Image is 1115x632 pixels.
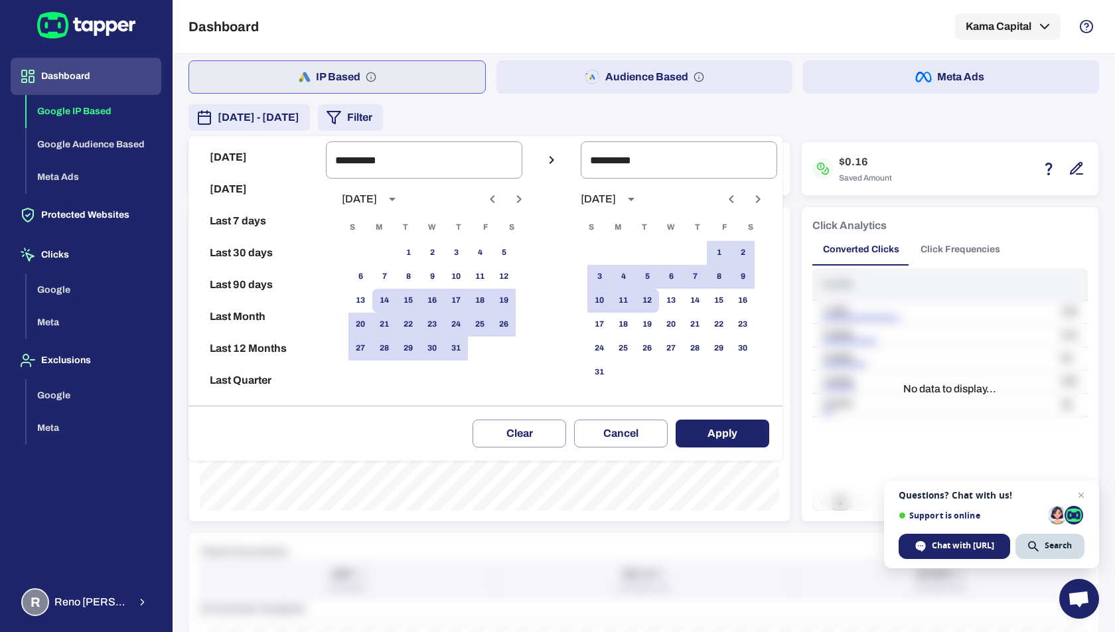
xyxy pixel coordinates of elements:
button: 26 [635,337,659,360]
button: 23 [420,313,444,337]
button: Previous month [720,188,743,210]
button: 19 [492,289,516,313]
button: 4 [611,265,635,289]
button: 29 [396,337,420,360]
span: Thursday [686,214,709,241]
button: 27 [659,337,683,360]
button: 30 [420,337,444,360]
button: 13 [348,289,372,313]
button: 21 [372,313,396,337]
a: Open chat [1059,579,1099,619]
button: 18 [611,313,635,337]
span: Monday [367,214,391,241]
button: 22 [707,313,731,337]
button: 28 [372,337,396,360]
button: 27 [348,337,372,360]
button: 25 [611,337,635,360]
button: calendar view is open, switch to year view [381,188,404,210]
button: 14 [683,289,707,313]
button: 16 [420,289,444,313]
button: 9 [731,265,755,289]
button: 20 [659,313,683,337]
button: 19 [635,313,659,337]
span: Chat with [URL] [932,540,994,552]
button: Last 90 days [194,269,321,301]
button: 7 [372,265,396,289]
button: 3 [444,241,468,265]
button: 31 [587,360,611,384]
button: [DATE] [194,141,321,173]
button: 20 [348,313,372,337]
button: Reset [194,396,321,428]
button: 18 [468,289,492,313]
span: Search [1045,540,1072,552]
button: 30 [731,337,755,360]
button: Last Quarter [194,364,321,396]
button: Last Month [194,301,321,333]
span: Saturday [739,214,763,241]
button: 8 [396,265,420,289]
button: 29 [707,337,731,360]
button: 15 [396,289,420,313]
button: 1 [707,241,731,265]
button: 5 [635,265,659,289]
button: 11 [611,289,635,313]
span: Wednesday [659,214,683,241]
span: Thursday [447,214,471,241]
button: 11 [468,265,492,289]
button: Cancel [574,420,668,447]
span: Monday [606,214,630,241]
button: 13 [659,289,683,313]
button: Clear [473,420,566,447]
button: 17 [444,289,468,313]
span: Tuesday [632,214,656,241]
button: 10 [587,289,611,313]
div: [DATE] [581,193,616,206]
button: 15 [707,289,731,313]
button: Next month [747,188,769,210]
button: 7 [683,265,707,289]
button: 6 [348,265,372,289]
span: Saturday [500,214,524,241]
button: 21 [683,313,707,337]
button: Last 12 Months [194,333,321,364]
span: Tuesday [394,214,417,241]
button: calendar view is open, switch to year view [620,188,642,210]
span: Sunday [340,214,364,241]
span: Questions? Chat with us! [899,490,1084,501]
button: 12 [635,289,659,313]
button: 16 [731,289,755,313]
button: 10 [444,265,468,289]
button: 6 [659,265,683,289]
button: 28 [683,337,707,360]
span: Friday [473,214,497,241]
button: 8 [707,265,731,289]
button: 5 [492,241,516,265]
button: 2 [731,241,755,265]
div: [DATE] [342,193,377,206]
button: [DATE] [194,173,321,205]
button: 23 [731,313,755,337]
button: Last 7 days [194,205,321,237]
button: 24 [444,313,468,337]
button: 12 [492,265,516,289]
button: 1 [396,241,420,265]
button: 24 [587,337,611,360]
button: 4 [468,241,492,265]
span: Support is online [899,511,1043,520]
span: Sunday [579,214,603,241]
span: Wednesday [420,214,444,241]
button: 31 [444,337,468,360]
button: Apply [676,420,769,447]
span: Friday [712,214,736,241]
button: Previous month [481,188,504,210]
button: 14 [372,289,396,313]
button: 26 [492,313,516,337]
button: 17 [587,313,611,337]
button: 2 [420,241,444,265]
button: 22 [396,313,420,337]
button: 25 [468,313,492,337]
button: Last 30 days [194,237,321,269]
button: 9 [420,265,444,289]
button: 3 [587,265,611,289]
